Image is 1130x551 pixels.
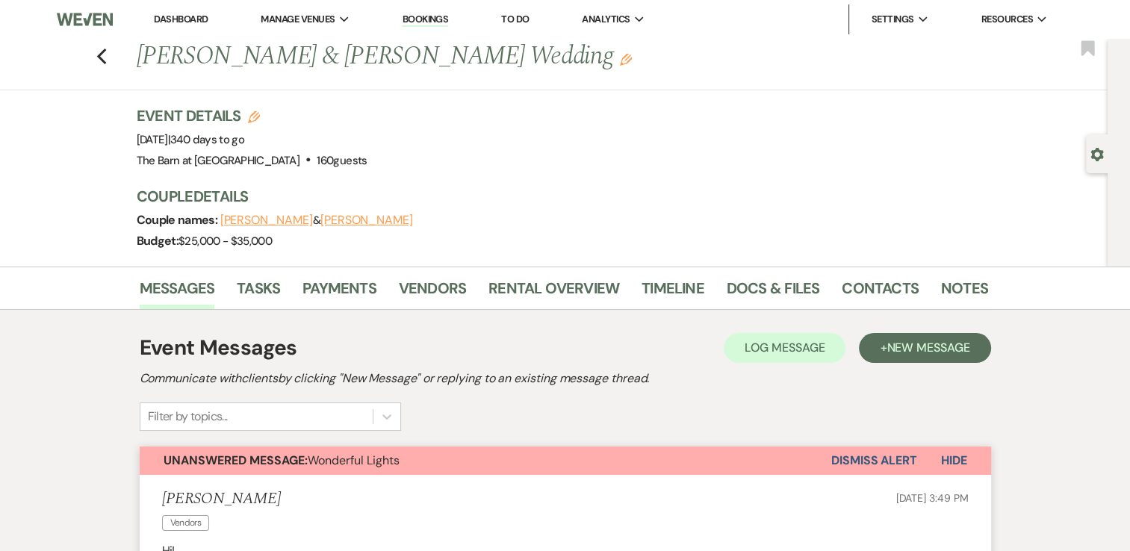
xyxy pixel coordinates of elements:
[137,233,179,249] span: Budget:
[1090,146,1104,161] button: Open lead details
[941,452,967,468] span: Hide
[220,213,413,228] span: &
[399,276,466,309] a: Vendors
[154,13,208,25] a: Dashboard
[140,276,215,309] a: Messages
[317,153,367,168] span: 160 guests
[137,105,367,126] h3: Event Details
[642,276,704,309] a: Timeline
[137,186,973,207] h3: Couple Details
[488,276,619,309] a: Rental Overview
[917,446,991,475] button: Hide
[842,276,919,309] a: Contacts
[140,446,831,475] button: Unanswered Message:Wonderful Lights
[501,13,529,25] a: To Do
[727,276,819,309] a: Docs & Files
[261,12,335,27] span: Manage Venues
[831,446,917,475] button: Dismiss Alert
[137,132,245,147] span: [DATE]
[140,370,991,387] h2: Communicate with clients by clicking "New Message" or replying to an existing message thread.
[620,52,632,66] button: Edit
[170,132,244,147] span: 340 days to go
[745,340,825,355] span: Log Message
[724,333,845,363] button: Log Message
[859,333,990,363] button: +New Message
[220,214,313,226] button: [PERSON_NAME]
[178,234,272,249] span: $25,000 - $35,000
[137,39,806,75] h1: [PERSON_NAME] & [PERSON_NAME] Wedding
[237,276,280,309] a: Tasks
[162,490,281,508] h5: [PERSON_NAME]
[887,340,969,355] span: New Message
[402,13,448,27] a: Bookings
[57,4,113,35] img: Weven Logo
[895,491,968,505] span: [DATE] 3:49 PM
[981,12,1032,27] span: Resources
[320,214,413,226] button: [PERSON_NAME]
[164,452,400,468] span: Wonderful Lights
[137,212,220,228] span: Couple names:
[162,515,210,531] span: Vendors
[302,276,376,309] a: Payments
[148,408,228,426] div: Filter by topics...
[164,452,308,468] strong: Unanswered Message:
[137,153,299,168] span: The Barn at [GEOGRAPHIC_DATA]
[140,332,297,364] h1: Event Messages
[168,132,244,147] span: |
[582,12,630,27] span: Analytics
[941,276,988,309] a: Notes
[872,12,914,27] span: Settings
